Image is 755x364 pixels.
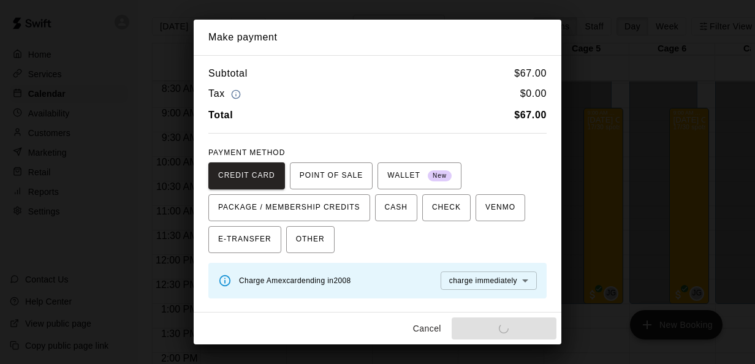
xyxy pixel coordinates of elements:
[514,66,547,82] h6: $ 67.00
[375,194,417,221] button: CASH
[300,166,363,186] span: POINT OF SALE
[428,168,452,184] span: New
[208,110,233,120] b: Total
[239,276,351,285] span: Charge Amex card ending in 2008
[408,317,447,340] button: Cancel
[290,162,373,189] button: POINT OF SALE
[449,276,517,285] span: charge immediately
[485,198,515,218] span: VENMO
[194,20,561,55] h2: Make payment
[208,148,285,157] span: PAYMENT METHOD
[208,194,370,221] button: PACKAGE / MEMBERSHIP CREDITS
[208,226,281,253] button: E-TRANSFER
[377,162,461,189] button: WALLET New
[218,230,271,249] span: E-TRANSFER
[432,198,461,218] span: CHECK
[387,166,452,186] span: WALLET
[422,194,471,221] button: CHECK
[520,86,547,102] h6: $ 0.00
[208,66,248,82] h6: Subtotal
[286,226,335,253] button: OTHER
[514,110,547,120] b: $ 67.00
[218,166,275,186] span: CREDIT CARD
[296,230,325,249] span: OTHER
[218,198,360,218] span: PACKAGE / MEMBERSHIP CREDITS
[385,198,408,218] span: CASH
[208,86,244,102] h6: Tax
[476,194,525,221] button: VENMO
[208,162,285,189] button: CREDIT CARD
